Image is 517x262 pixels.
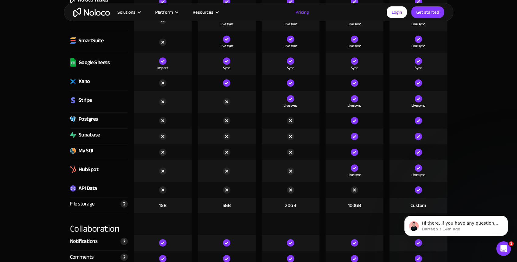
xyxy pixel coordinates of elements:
[70,213,128,235] div: Collaboration
[79,146,95,155] div: My SQL
[70,253,94,262] div: Comments
[410,202,426,209] div: Custom
[79,115,98,124] div: Postgres
[348,102,361,109] div: Live sync
[157,65,168,71] div: Import
[73,8,110,17] a: home
[415,65,422,71] div: Sync
[509,241,514,246] span: 1
[348,172,361,178] div: Live sync
[70,237,98,246] div: Notifications
[411,43,425,49] div: Live sync
[284,102,297,109] div: Live sync
[70,199,95,209] div: File storage
[351,65,358,71] div: Sync
[411,172,425,178] div: Live sync
[148,8,185,16] div: Platform
[220,21,233,27] div: Live sync
[79,130,100,140] div: Supabase
[117,8,135,16] div: Solutions
[110,8,148,16] div: Solutions
[220,43,233,49] div: Live sync
[348,202,361,209] div: 100GB
[285,202,296,209] div: 20GB
[79,36,104,45] div: SmartSuite
[496,241,511,256] iframe: Intercom live chat
[79,58,110,67] div: Google Sheets
[79,77,90,86] div: Xano
[284,21,297,27] div: Live sync
[155,8,173,16] div: Platform
[222,202,231,209] div: 5GB
[159,202,166,209] div: 1GB
[79,96,92,105] div: Stripe
[387,6,407,18] a: Login
[193,8,213,16] div: Resources
[348,43,361,49] div: Live sync
[411,21,425,27] div: Live sync
[411,102,425,109] div: Live sync
[348,21,361,27] div: Live sync
[288,8,316,16] a: Pricing
[284,43,297,49] div: Live sync
[411,6,444,18] a: Get started
[223,65,230,71] div: Sync
[287,65,294,71] div: Sync
[185,8,225,16] div: Resources
[395,203,517,246] iframe: Intercom notifications message
[79,184,97,193] div: API Data
[79,165,99,174] div: HubSpot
